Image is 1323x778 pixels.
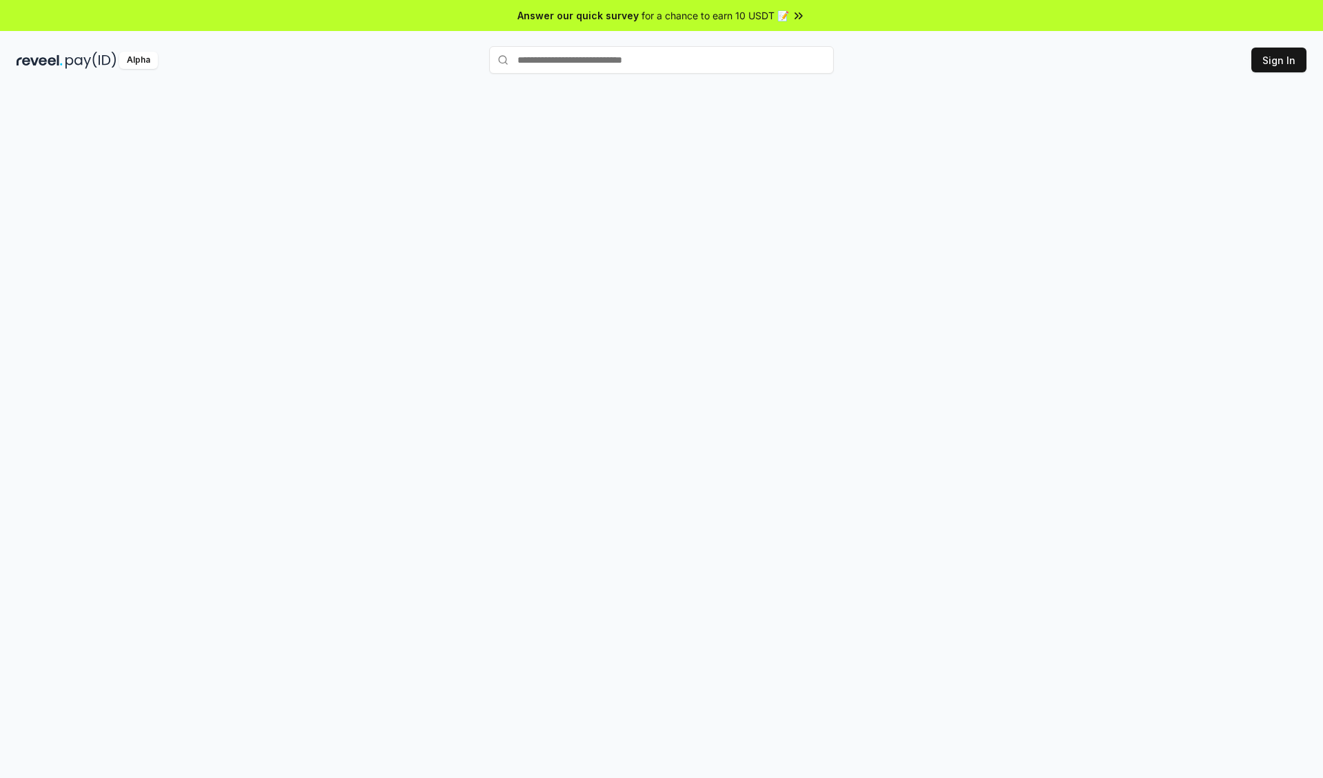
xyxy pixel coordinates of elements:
img: reveel_dark [17,52,63,69]
div: Alpha [119,52,158,69]
img: pay_id [65,52,116,69]
button: Sign In [1251,48,1306,72]
span: Answer our quick survey [517,8,639,23]
span: for a chance to earn 10 USDT 📝 [642,8,789,23]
